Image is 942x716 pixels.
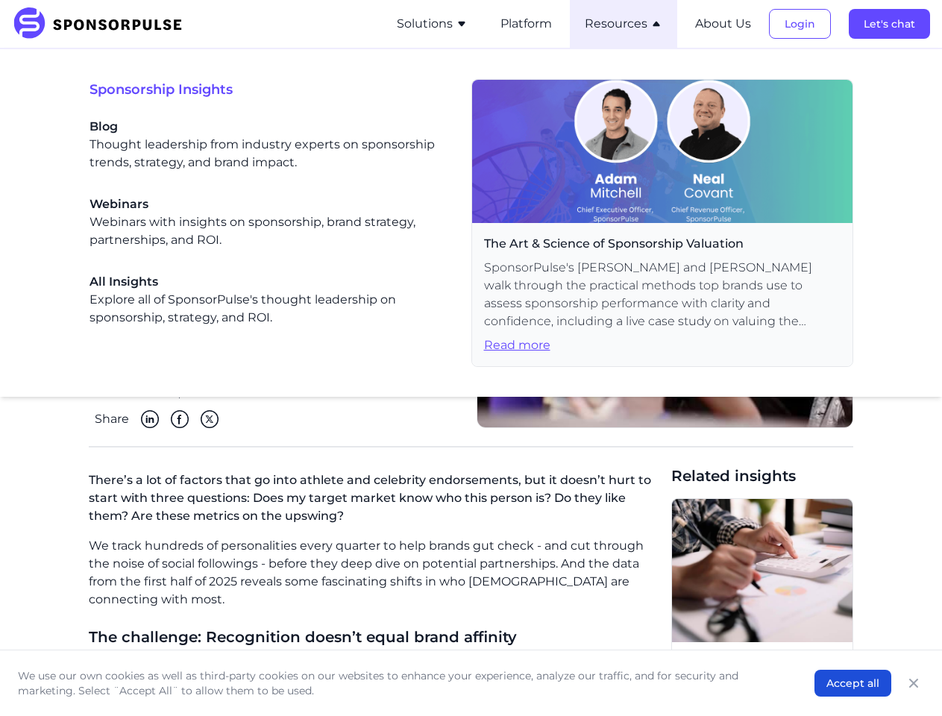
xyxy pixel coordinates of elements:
span: Share [95,410,129,428]
span: The Art & Science of Sponsorship Valuation [484,235,841,253]
img: On-Demand-Webinar Cover Image [472,80,852,223]
a: All InsightsExplore all of SponsorPulse's thought leadership on sponsorship, strategy, and ROI. [90,273,448,327]
button: Platform [500,15,552,33]
button: Solutions [397,15,468,33]
span: Related insights [671,465,853,486]
button: Let's chat [849,9,930,39]
span: The challenge: Recognition doesn’t equal brand affinity [89,628,517,646]
span: Webinars [90,195,448,213]
button: About Us [695,15,751,33]
p: There’s a lot of factors that go into athlete and celebrity endorsements, but it doesn’t hurt to ... [89,465,659,537]
a: Login [769,17,831,31]
p: We use our own cookies as well as third-party cookies on our websites to enhance your experience,... [18,668,785,698]
div: Webinars with insights on sponsorship, brand strategy, partnerships, and ROI. [90,195,448,249]
img: SponsorPulse [12,7,193,40]
div: Thought leadership from industry experts on sponsorship trends, strategy, and brand impact. [90,118,448,172]
span: Read more [484,336,841,354]
img: Getty Images courtesy of Unsplash [672,499,852,642]
a: Platform [500,17,552,31]
a: BlogThought leadership from industry experts on sponsorship trends, strategy, and brand impact. [90,118,448,172]
p: We track hundreds of personalities every quarter to help brands gut check - and cut through the n... [89,537,659,609]
iframe: Chat Widget [867,644,942,716]
button: Resources [585,15,662,33]
span: All Insights [90,273,448,291]
a: The Art & Science of Sponsorship ValuationSponsorPulse's [PERSON_NAME] and [PERSON_NAME] walk thr... [471,79,853,367]
img: Twitter [201,410,219,428]
button: Login [769,9,831,39]
div: Explore all of SponsorPulse's thought leadership on sponsorship, strategy, and ROI. [90,273,448,327]
span: Sponsorship Insights [90,79,471,100]
button: Accept all [814,670,891,697]
span: Blog [90,118,448,136]
span: SponsorPulse's [PERSON_NAME] and [PERSON_NAME] walk through the practical methods top brands use ... [484,259,841,330]
img: Linkedin [141,410,159,428]
a: Let's chat [849,17,930,31]
a: About Us [695,17,751,31]
a: WebinarsWebinars with insights on sponsorship, brand strategy, partnerships, and ROI. [90,195,448,249]
img: Facebook [171,410,189,428]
